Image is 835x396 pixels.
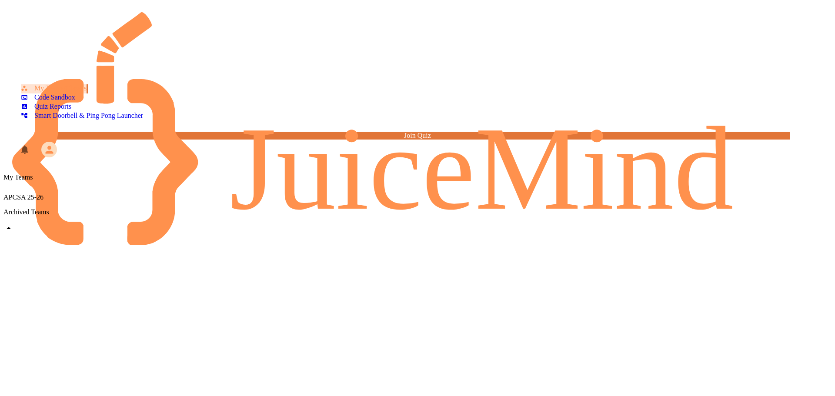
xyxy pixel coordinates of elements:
div: My Teams/Classes [21,84,87,92]
div: APCSA 25-26 [3,181,832,201]
div: My Notifications [3,142,32,157]
a: Smart Doorbell & Ping Pong Launcher [21,112,143,121]
div: Quiz Reports [21,103,71,110]
div: My Account [32,140,59,160]
div: Smart Doorbell & Ping Pong Launcher [21,112,143,120]
div: My Teams [3,173,33,181]
p: Archived Teams [3,208,832,216]
a: Quiz Reports [21,103,71,112]
div: Code Sandbox [21,93,75,101]
a: My Teams/Classes [21,84,88,93]
a: Code Sandbox [21,93,75,103]
a: Join Quiz [45,132,790,140]
img: logo-orange.svg [12,12,823,245]
div: APCSA 25-26 [3,193,832,201]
